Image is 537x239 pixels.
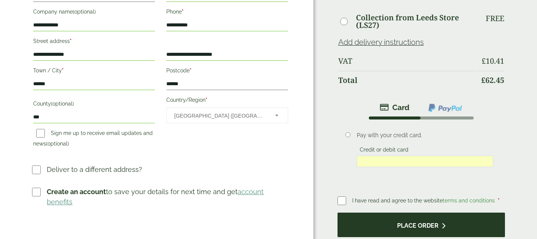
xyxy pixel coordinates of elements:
[33,130,153,149] label: Sign me up to receive email updates and news
[498,198,500,204] abbr: required
[352,198,496,204] span: I have read and agree to the website
[36,129,45,138] input: Sign me up to receive email updates and news(optional)
[47,164,142,175] p: Deliver to a different address?
[357,131,493,139] p: Pay with your credit card.
[338,71,476,89] th: Total
[357,147,411,155] label: Credit or debit card
[51,101,74,107] span: (optional)
[190,67,192,74] abbr: required
[182,9,184,15] abbr: required
[47,187,289,207] p: to save your details for next time and get
[174,108,265,124] span: United Kingdom (UK)
[380,103,410,112] img: stripe.png
[482,56,504,66] bdi: 10.41
[47,188,106,196] strong: Create an account
[33,6,155,19] label: Company name
[33,65,155,78] label: Town / City
[338,38,424,47] a: Add delivery instructions
[166,65,288,78] label: Postcode
[166,95,288,107] label: Country/Region
[486,14,504,23] p: Free
[33,98,155,111] label: County
[443,198,495,204] a: terms and conditions
[62,67,64,74] abbr: required
[166,6,288,19] label: Phone
[338,52,476,70] th: VAT
[47,188,264,206] a: account benefits
[482,56,486,66] span: £
[46,141,69,147] span: (optional)
[338,213,505,237] button: Place order
[33,36,155,49] label: Street address
[166,107,288,123] span: Country/Region
[70,38,72,44] abbr: required
[428,103,463,113] img: ppcp-gateway.png
[359,158,491,165] iframe: Secure card payment input frame
[356,14,476,29] label: Collection from Leeds Store (LS27)
[206,97,207,103] abbr: required
[481,75,504,85] bdi: 62.45
[481,75,485,85] span: £
[73,9,96,15] span: (optional)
